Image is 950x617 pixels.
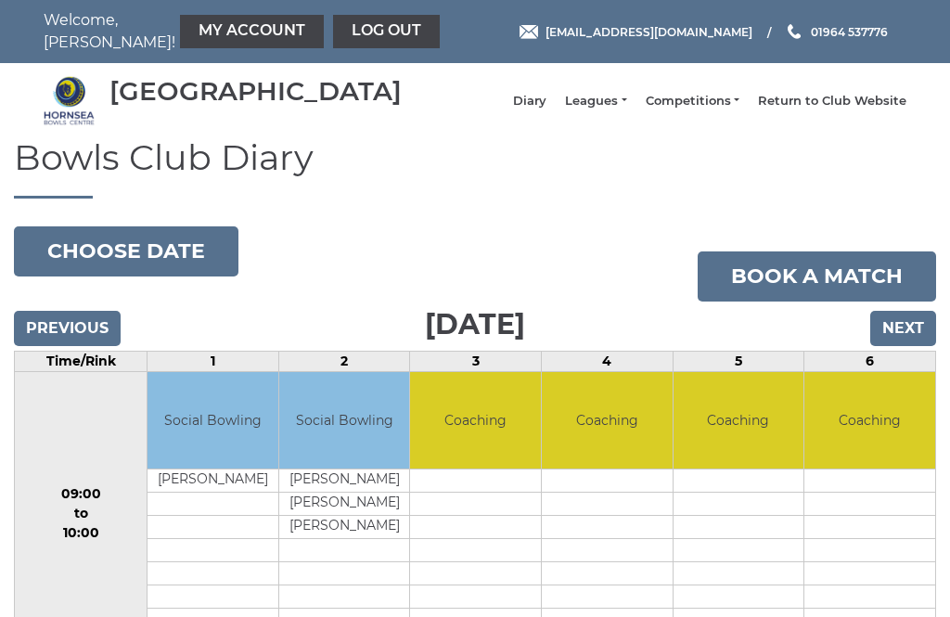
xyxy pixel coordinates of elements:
td: [PERSON_NAME] [279,469,410,493]
td: [PERSON_NAME] [279,493,410,516]
td: 6 [804,351,936,371]
td: 1 [148,351,279,371]
a: Competitions [646,93,739,109]
td: Social Bowling [148,372,278,469]
a: Leagues [565,93,626,109]
nav: Welcome, [PERSON_NAME]! [44,9,387,54]
img: Hornsea Bowls Centre [44,75,95,126]
img: Phone us [788,24,801,39]
td: 3 [410,351,542,371]
a: Diary [513,93,546,109]
td: Coaching [542,372,673,469]
td: [PERSON_NAME] [279,516,410,539]
button: Choose date [14,226,238,276]
div: [GEOGRAPHIC_DATA] [109,77,402,106]
td: Coaching [674,372,804,469]
input: Previous [14,311,121,346]
td: Coaching [804,372,935,469]
span: 01964 537776 [811,24,888,38]
td: Coaching [410,372,541,469]
td: 4 [542,351,674,371]
span: [EMAIL_ADDRESS][DOMAIN_NAME] [546,24,752,38]
a: Log out [333,15,440,48]
a: Phone us 01964 537776 [785,23,888,41]
td: [PERSON_NAME] [148,469,278,493]
a: Book a match [698,251,936,302]
td: Time/Rink [15,351,148,371]
input: Next [870,311,936,346]
td: 2 [278,351,410,371]
td: Social Bowling [279,372,410,469]
a: My Account [180,15,324,48]
a: Return to Club Website [758,93,906,109]
img: Email [520,25,538,39]
h1: Bowls Club Diary [14,138,936,199]
a: Email [EMAIL_ADDRESS][DOMAIN_NAME] [520,23,752,41]
td: 5 [673,351,804,371]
